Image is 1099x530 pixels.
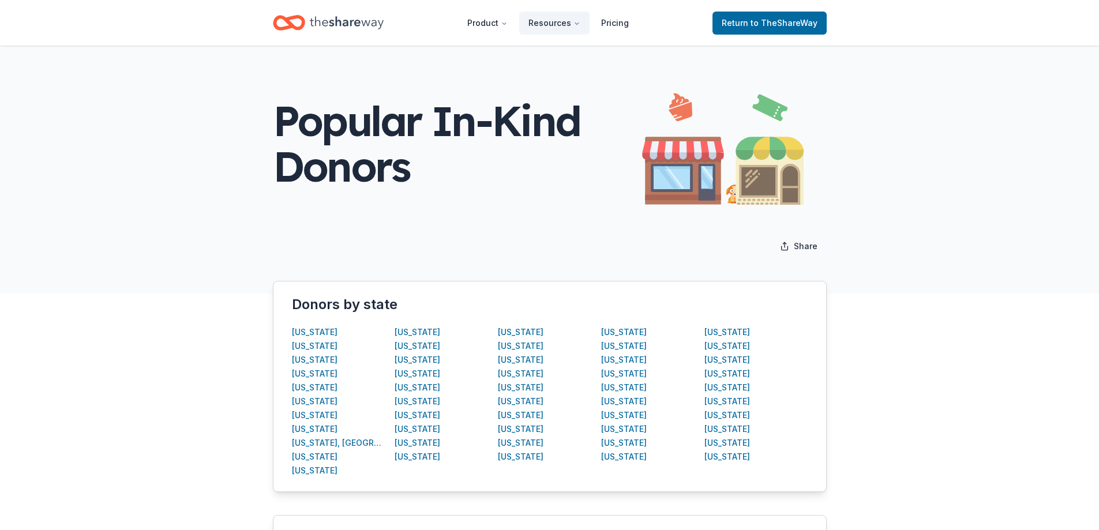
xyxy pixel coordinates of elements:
div: [US_STATE] [601,408,647,422]
button: [US_STATE] [601,353,647,367]
a: Returnto TheShareWay [712,12,827,35]
div: [US_STATE] [395,408,440,422]
div: [US_STATE] [498,353,543,367]
button: [US_STATE] [498,394,543,408]
button: [US_STATE] [292,408,337,422]
button: [US_STATE] [395,367,440,381]
div: [US_STATE] [395,436,440,450]
button: [US_STATE] [704,381,750,394]
button: [US_STATE] [601,422,647,436]
span: Share [794,239,817,253]
button: [US_STATE] [292,381,337,394]
button: [US_STATE] [395,381,440,394]
button: [US_STATE] [292,367,337,381]
button: [US_STATE] [601,325,647,339]
div: [US_STATE] [395,394,440,408]
button: [US_STATE] [498,325,543,339]
button: [US_STATE] [601,436,647,450]
button: [US_STATE] [292,422,337,436]
button: [US_STATE] [601,339,647,353]
button: [US_STATE] [498,367,543,381]
a: Pricing [592,12,638,35]
button: [US_STATE] [704,436,750,450]
div: Popular In-Kind Donors [273,98,642,189]
button: [US_STATE] [498,408,543,422]
span: Return [722,16,817,30]
button: [US_STATE] [395,339,440,353]
nav: Main [458,9,638,36]
div: [US_STATE] [704,339,750,353]
button: [US_STATE] [704,408,750,422]
button: [US_STATE] [704,422,750,436]
button: [US_STATE] [395,422,440,436]
button: [US_STATE] [292,325,337,339]
a: Home [273,9,384,36]
button: [US_STATE] [601,381,647,394]
button: [US_STATE] [601,367,647,381]
img: Illustration for popular page [642,82,804,205]
button: [US_STATE], [GEOGRAPHIC_DATA] [292,436,385,450]
button: [US_STATE] [498,436,543,450]
div: Donors by state [292,295,808,314]
button: [US_STATE] [292,394,337,408]
div: [US_STATE] [395,325,440,339]
button: [US_STATE] [704,367,750,381]
button: [US_STATE] [395,353,440,367]
button: [US_STATE] [292,353,337,367]
button: [US_STATE] [292,464,337,478]
button: [US_STATE] [292,450,337,464]
button: [US_STATE] [601,450,647,464]
button: Share [771,235,827,258]
span: to TheShareWay [751,18,817,28]
button: [US_STATE] [704,394,750,408]
div: [US_STATE] [498,381,543,394]
button: [US_STATE] [498,422,543,436]
button: [US_STATE] [498,339,543,353]
button: [US_STATE] [498,450,543,464]
button: [US_STATE] [704,325,750,339]
div: [US_STATE] [601,394,647,408]
button: [US_STATE] [395,450,440,464]
button: [US_STATE] [704,450,750,464]
button: [US_STATE] [292,339,337,353]
div: [US_STATE] [704,353,750,367]
button: Resources [519,12,590,35]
